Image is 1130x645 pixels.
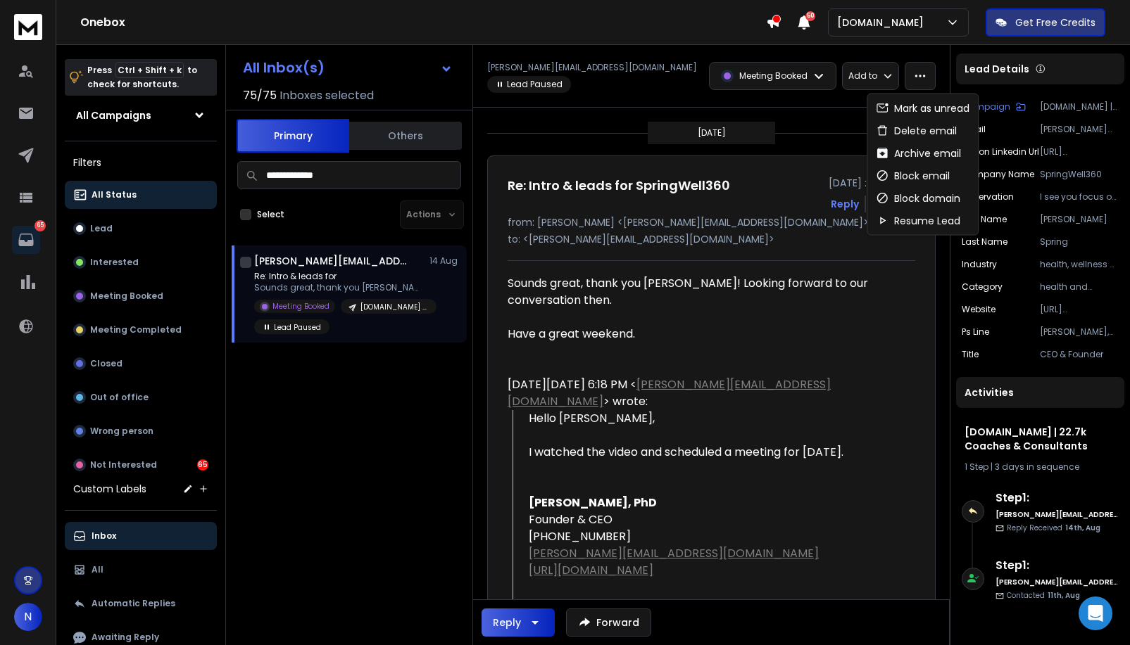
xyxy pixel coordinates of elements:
p: [PERSON_NAME], would you be the best person to speak to about this or would it make more sense to... [1040,326,1119,338]
p: [PERSON_NAME][EMAIL_ADDRESS][DOMAIN_NAME] [1040,124,1119,135]
p: Not Interested [90,459,157,471]
p: Last Name [962,236,1007,248]
button: Reply [831,197,859,211]
span: 3 days in sequence [995,461,1079,473]
p: Industry [962,259,997,270]
p: health and wellness services [1040,281,1119,293]
p: Closed [90,358,123,369]
p: First Name [962,214,1007,225]
p: [DOMAIN_NAME] | 22.7k Coaches & Consultants [1040,101,1119,113]
span: 14th, Aug [1065,523,1100,533]
p: Campaign [962,101,1010,113]
button: Others [349,120,462,151]
p: Observation [962,191,1014,203]
p: Meeting Booked [90,290,163,302]
p: Press to check for shortcuts. [87,63,197,91]
p: Out of office [90,392,149,403]
div: Archive email [876,146,961,160]
p: 14 Aug [429,255,461,267]
p: Sounds great, thank you [PERSON_NAME]! [254,282,423,293]
p: [DATE] : 06:53 pm [829,176,915,190]
p: Add to [848,70,877,82]
span: Ctrl + Shift + k [115,62,184,78]
p: [DOMAIN_NAME] | 22.7k Coaches & Consultants [360,302,428,312]
p: All Status [92,189,137,200]
img: logo [14,14,42,40]
p: Re: Intro & leads for [254,271,423,282]
p: Person Linkedin Url [962,146,1039,158]
h1: All Campaigns [76,108,151,122]
div: Mark as unread [876,101,969,115]
span: 1 Step [965,461,988,473]
h6: [PERSON_NAME][EMAIL_ADDRESS][DOMAIN_NAME] [996,509,1119,520]
span: 50 [805,11,815,21]
span: N [14,603,42,631]
span: 75 / 75 [243,87,277,104]
a: [PERSON_NAME][EMAIL_ADDRESS][DOMAIN_NAME] [529,545,819,561]
p: Meeting Booked [272,301,329,312]
p: from: [PERSON_NAME] <[PERSON_NAME][EMAIL_ADDRESS][DOMAIN_NAME]> [508,215,915,229]
h3: Inboxes selected [280,87,374,104]
h6: Step 1 : [996,557,1119,574]
div: Open Intercom Messenger [1079,596,1112,630]
p: Meeting Booked [739,70,808,82]
p: Ps Line [962,326,989,338]
p: Company Name [962,169,1034,180]
p: [PERSON_NAME][EMAIL_ADDRESS][DOMAIN_NAME] [487,62,697,73]
h1: [DOMAIN_NAME] | 22.7k Coaches & Consultants [965,425,1116,453]
p: Meeting Completed [90,324,182,336]
p: Awaiting Reply [92,632,159,643]
span: 11th, Aug [1048,590,1080,601]
div: Delete email [876,124,957,138]
div: [PHONE_NUMBER] [529,528,904,545]
p: Get Free Credits [1015,15,1096,30]
p: Lead [90,223,113,234]
p: All [92,564,103,575]
p: Automatic Replies [92,598,175,609]
p: Title [962,349,979,360]
div: I watched the video and scheduled a meeting for [DATE]. [529,444,904,461]
h1: Onebox [80,14,766,31]
p: Lead Paused [274,322,321,333]
p: [URL][DOMAIN_NAME] [1040,146,1119,158]
div: Resume Lead [876,214,960,228]
h1: Re: Intro & leads for SpringWell360 [508,176,730,196]
p: Interested [90,257,139,268]
div: Hello [PERSON_NAME], [529,410,904,427]
div: Reply [493,615,521,630]
label: Select [257,209,284,220]
div: Founder & CEO [529,511,904,528]
h6: Step 1 : [996,490,1119,506]
h6: [PERSON_NAME][EMAIL_ADDRESS][DOMAIN_NAME] [996,577,1119,587]
div: Have a great weekend. [508,326,904,343]
p: CEO & Founder [1040,349,1119,360]
button: Primary [237,119,349,153]
a: [PERSON_NAME][EMAIL_ADDRESS][DOMAIN_NAME] [508,376,831,409]
p: Lead Details [965,62,1029,76]
div: Activities [956,377,1124,408]
p: 65 [34,220,46,231]
p: Contacted [1007,590,1080,601]
p: [URL][DOMAIN_NAME] [1040,304,1119,315]
span: Lead Paused [487,76,571,93]
p: [PERSON_NAME] [1040,214,1119,225]
div: 65 [197,459,208,471]
h3: Custom Labels [73,482,146,496]
button: Forward [566,608,651,637]
h3: Filters [65,153,217,172]
p: Spring [1040,236,1119,248]
h1: All Inbox(s) [243,60,325,75]
p: to: <[PERSON_NAME][EMAIL_ADDRESS][DOMAIN_NAME]> [508,232,915,246]
b: [PERSON_NAME], PhD [529,494,657,511]
div: Block domain [876,191,960,205]
div: Block email [876,169,950,183]
div: [DATE][DATE] 6:18 PM < > wrote: [508,376,904,410]
p: Inbox [92,530,116,542]
p: I see you focus on health equity and include all groups in wellness research [1040,191,1119,203]
div: | [965,461,1116,473]
p: [DOMAIN_NAME] [837,15,929,30]
p: Category [962,281,1003,293]
p: [DATE] [698,127,726,139]
p: Reply Received [1007,523,1100,533]
p: Wrong person [90,426,153,437]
